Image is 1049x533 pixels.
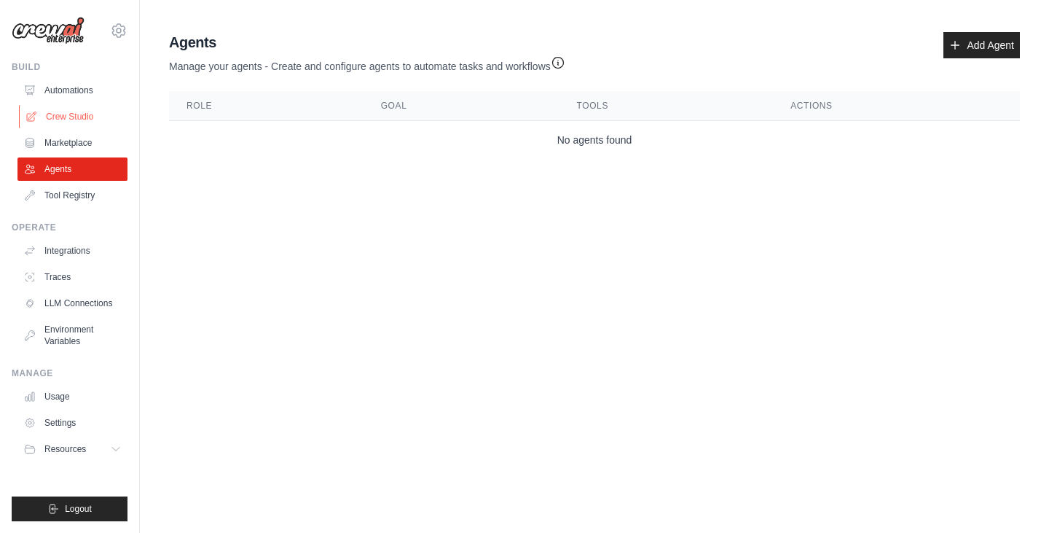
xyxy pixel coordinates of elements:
[12,497,127,521] button: Logout
[12,222,127,233] div: Operate
[364,91,559,121] th: Goal
[169,91,364,121] th: Role
[17,157,127,181] a: Agents
[17,318,127,353] a: Environment Variables
[12,367,127,379] div: Manage
[17,79,127,102] a: Automations
[169,52,565,74] p: Manage your agents - Create and configure agents to automate tasks and workflows
[17,265,127,289] a: Traces
[17,131,127,155] a: Marketplace
[12,61,127,73] div: Build
[169,32,565,52] h2: Agents
[17,239,127,262] a: Integrations
[12,17,85,44] img: Logo
[65,503,92,515] span: Logout
[559,91,774,121] th: Tools
[17,385,127,408] a: Usage
[169,121,1020,160] td: No agents found
[17,292,127,315] a: LLM Connections
[943,32,1020,58] a: Add Agent
[17,184,127,207] a: Tool Registry
[19,105,129,128] a: Crew Studio
[44,443,86,455] span: Resources
[17,411,127,435] a: Settings
[773,91,1020,121] th: Actions
[17,437,127,461] button: Resources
